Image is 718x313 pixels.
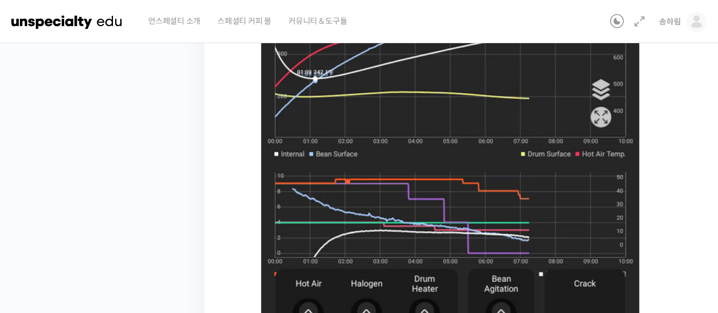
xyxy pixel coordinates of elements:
[75,219,146,247] a: 대화
[175,236,189,245] span: 설정
[146,219,218,247] a: 설정
[3,219,75,247] a: 홈
[104,236,117,245] span: 대화
[36,236,43,245] span: 홈
[659,16,681,27] span: 송하림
